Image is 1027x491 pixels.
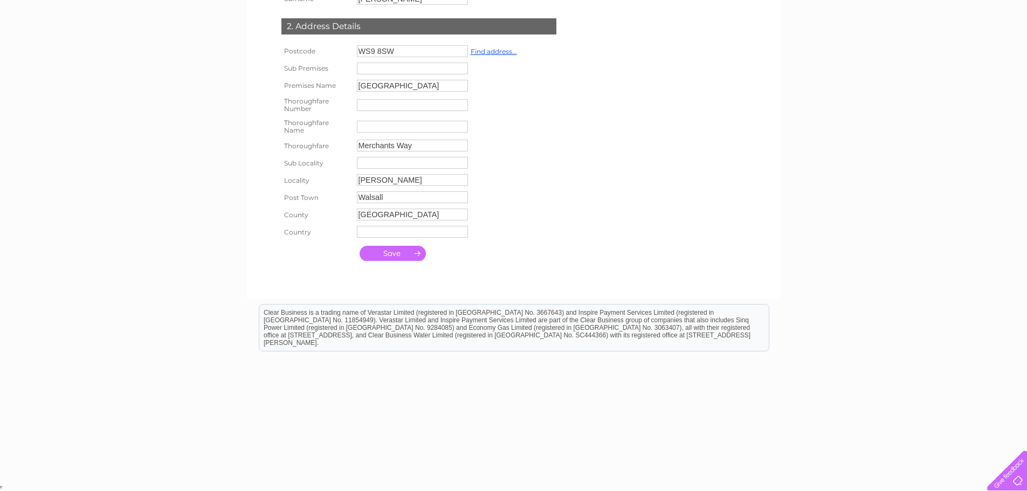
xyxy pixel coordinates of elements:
[955,46,982,54] a: Contact
[279,223,354,240] th: Country
[471,47,517,56] a: Find address...
[279,43,354,60] th: Postcode
[360,246,426,261] input: Submit
[894,46,927,54] a: Telecoms
[279,77,354,94] th: Premises Name
[259,6,769,52] div: Clear Business is a trading name of Verastar Limited (registered in [GEOGRAPHIC_DATA] No. 3667643...
[279,60,354,77] th: Sub Premises
[933,46,949,54] a: Blog
[864,46,888,54] a: Energy
[279,154,354,171] th: Sub Locality
[279,206,354,223] th: County
[824,5,898,19] a: 0333 014 3131
[279,116,354,137] th: Thoroughfare Name
[36,28,91,61] img: logo.png
[279,137,354,154] th: Thoroughfare
[279,171,354,189] th: Locality
[279,189,354,206] th: Post Town
[281,18,556,34] div: 2. Address Details
[991,46,1017,54] a: Log out
[279,94,354,116] th: Thoroughfare Number
[837,46,858,54] a: Water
